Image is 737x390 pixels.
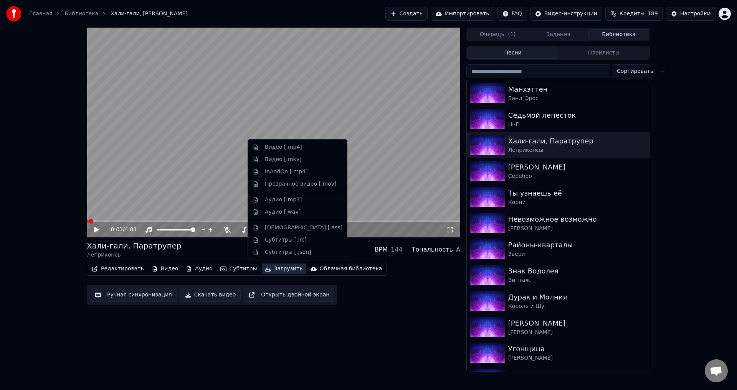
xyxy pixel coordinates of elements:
[217,263,260,274] button: Субтитры
[508,225,647,232] div: [PERSON_NAME]
[530,7,602,21] button: Видео-инструкции
[508,121,647,128] div: Hi-Fi
[89,263,147,274] button: Редактировать
[508,240,647,250] div: Районы-кварталы
[391,245,403,254] div: 144
[265,180,336,188] div: Прозрачное видео [.mov]
[508,95,647,102] div: Банд`Эрос
[508,292,647,303] div: Дурак и Молния
[508,110,647,121] div: Седьмой лепесток
[508,146,647,154] div: Леприконсы
[666,7,716,21] button: Настройки
[508,84,647,95] div: Манхэттен
[508,370,647,380] div: Алешка
[508,199,647,206] div: Корни
[528,29,589,40] button: Задания
[64,10,98,18] a: Библиотека
[508,303,647,310] div: Король и Шут
[262,263,306,274] button: Загрузить
[508,31,516,38] span: ( 1 )
[588,29,649,40] button: Библиотека
[125,226,137,234] span: 4:03
[183,263,215,274] button: Аудио
[29,10,52,18] a: Главная
[508,136,647,146] div: Хали-гали, Паратрупер
[29,10,188,18] nav: breadcrumb
[508,162,647,173] div: [PERSON_NAME]
[648,10,658,18] span: 189
[265,196,302,204] div: Аудио [.mp3]
[605,7,663,21] button: Кредиты189
[412,245,453,254] div: Тональность
[375,245,388,254] div: BPM
[265,236,307,244] div: Субтитры [.lrc]
[620,10,644,18] span: Кредиты
[497,7,527,21] button: FAQ
[180,288,241,302] button: Скачать видео
[468,48,559,59] button: Песни
[320,265,382,273] div: Облачная библиотека
[87,240,182,251] div: Хали-гали, Паратрупер
[508,173,647,180] div: Серебро
[508,266,647,276] div: Знак Водолея
[385,7,428,21] button: Создать
[680,10,711,18] div: Настройки
[244,288,334,302] button: Открыть двойной экран
[111,226,129,234] div: /
[265,224,342,232] div: [DEMOGRAPHIC_DATA] [.ass]
[508,214,647,225] div: Невозможное возможно
[265,156,301,163] div: Видео [.mkv]
[617,67,653,75] span: Сортировать
[508,329,647,336] div: [PERSON_NAME]
[508,188,647,199] div: Ты узнаешь её
[508,318,647,329] div: [PERSON_NAME]
[508,276,647,284] div: Винтаж
[468,29,528,40] button: Очередь
[508,354,647,362] div: [PERSON_NAME]
[508,250,647,258] div: Звери
[87,251,182,259] div: Леприконсы
[111,10,187,18] span: Хали-гали, [PERSON_NAME]
[508,344,647,354] div: Угонщица
[90,288,177,302] button: Ручная синхронизация
[111,226,123,234] span: 0:01
[265,248,311,256] div: Субтитры [.json]
[705,359,728,382] div: Открытый чат
[265,143,302,151] div: Видео [.mp4]
[431,7,494,21] button: Импортировать
[6,6,21,21] img: youka
[558,48,649,59] button: Плейлисты
[149,263,182,274] button: Видео
[456,245,460,254] div: A
[265,168,308,176] div: InAndOn [.mp4]
[265,208,301,216] div: Аудио [.wav]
